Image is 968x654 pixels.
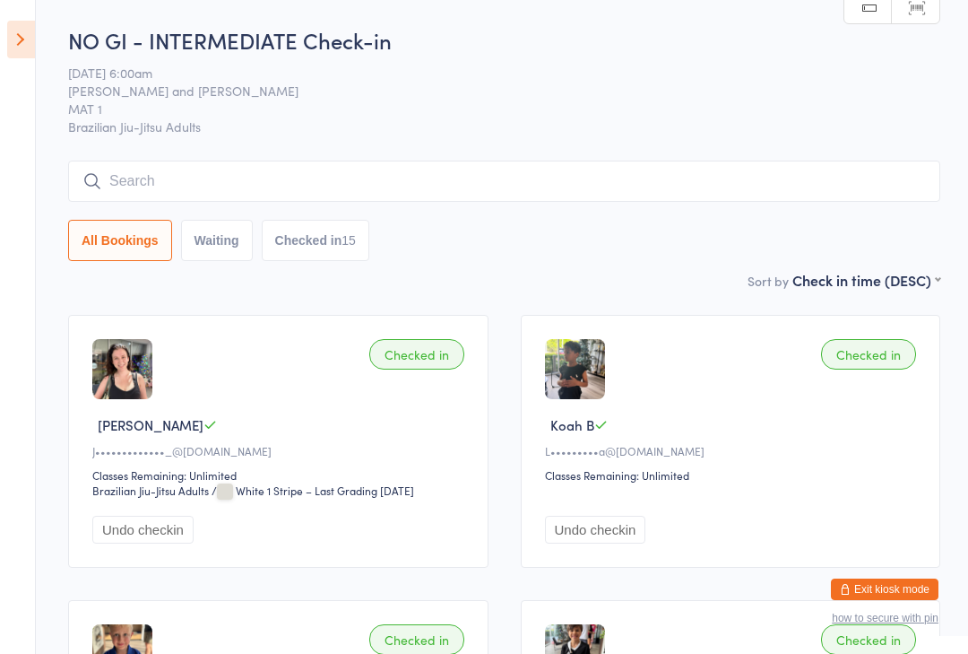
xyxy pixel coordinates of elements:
[792,270,940,290] div: Check in time (DESC)
[545,516,646,544] button: Undo checkin
[68,220,172,261] button: All Bookings
[821,339,916,370] div: Checked in
[262,220,369,261] button: Checked in15
[545,443,922,458] div: L•••••••••a@[DOMAIN_NAME]
[181,220,253,261] button: Waiting
[68,82,912,100] span: [PERSON_NAME] and [PERSON_NAME]
[748,272,789,290] label: Sort by
[68,100,912,118] span: MAT 1
[68,118,940,135] span: Brazilian Jiu-Jitsu Adults
[68,161,940,202] input: Search
[831,579,938,600] button: Exit kiosk mode
[92,483,209,498] div: Brazilian Jiu-Jitsu Adults
[68,25,940,55] h2: NO GI - INTERMEDIATE Check-in
[92,443,470,458] div: J•••••••••••••_@[DOMAIN_NAME]
[545,339,605,399] img: image1735943607.png
[98,415,203,434] span: [PERSON_NAME]
[832,612,938,624] button: how to secure with pin
[550,415,594,434] span: Koah B
[212,483,414,498] span: / White 1 Stripe – Last Grading [DATE]
[545,467,922,483] div: Classes Remaining: Unlimited
[341,233,356,248] div: 15
[92,339,152,399] img: image1734340946.png
[92,516,194,544] button: Undo checkin
[68,64,912,82] span: [DATE] 6:00am
[369,339,464,370] div: Checked in
[92,467,470,483] div: Classes Remaining: Unlimited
